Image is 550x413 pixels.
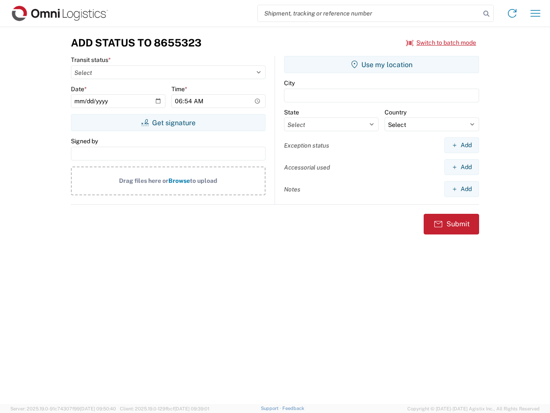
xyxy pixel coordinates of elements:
[385,108,406,116] label: Country
[80,406,116,411] span: [DATE] 09:50:40
[174,406,209,411] span: [DATE] 09:39:01
[258,5,480,22] input: Shipment, tracking or reference number
[444,159,479,175] button: Add
[284,142,329,149] label: Exception status
[284,56,479,73] button: Use my location
[119,177,168,184] span: Drag files here or
[284,108,299,116] label: State
[407,405,540,413] span: Copyright © [DATE]-[DATE] Agistix Inc., All Rights Reserved
[168,177,190,184] span: Browse
[261,406,282,411] a: Support
[282,406,304,411] a: Feedback
[71,85,87,93] label: Date
[284,79,295,87] label: City
[284,163,330,171] label: Accessorial used
[71,37,202,49] h3: Add Status to 8655323
[71,114,266,131] button: Get signature
[171,85,187,93] label: Time
[71,137,98,145] label: Signed by
[10,406,116,411] span: Server: 2025.19.0-91c74307f99
[424,214,479,234] button: Submit
[284,185,300,193] label: Notes
[406,36,476,50] button: Switch to batch mode
[71,56,111,64] label: Transit status
[190,177,217,184] span: to upload
[444,181,479,197] button: Add
[120,406,209,411] span: Client: 2025.19.0-129fbcf
[444,137,479,153] button: Add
